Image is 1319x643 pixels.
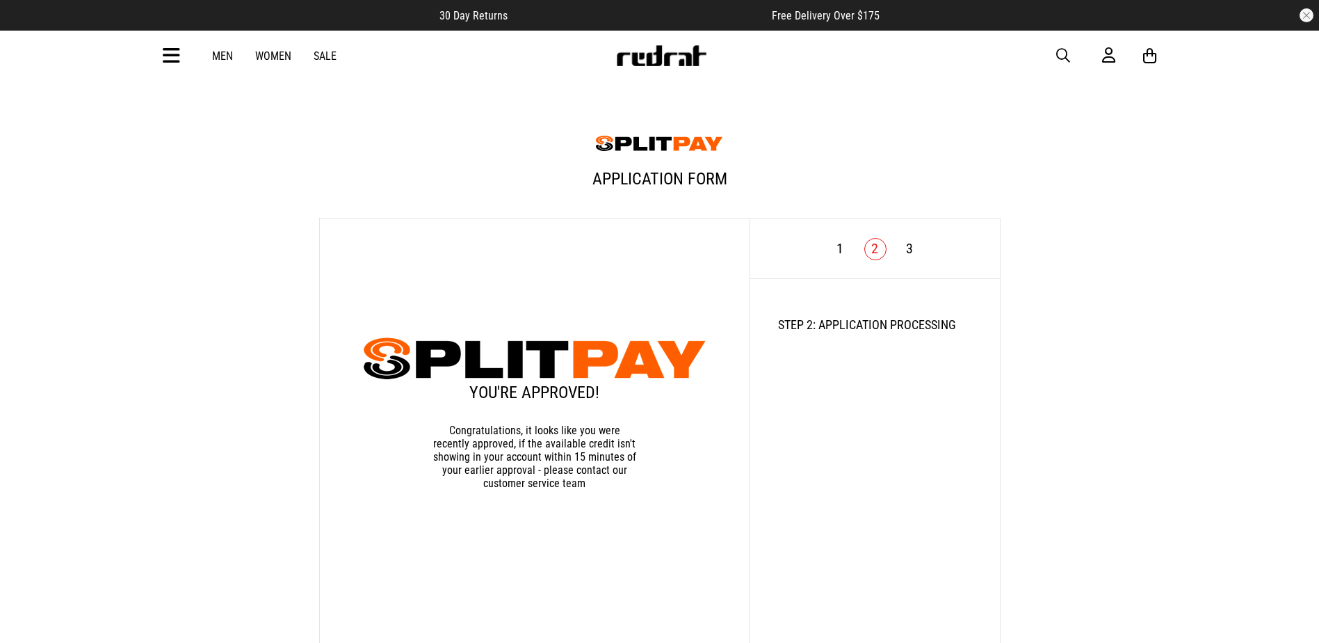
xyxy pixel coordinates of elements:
[836,240,843,257] a: 1
[615,45,707,66] img: Redrat logo
[439,9,508,22] span: 30 Day Returns
[1261,585,1319,643] iframe: LiveChat chat widget
[535,8,744,22] iframe: Customer reviews powered by Trustpilot
[364,338,706,379] img: splitpay-logo.png
[319,158,1001,211] h1: Application Form
[469,382,599,404] div: You're Approved!
[430,404,639,490] div: Congratulations, it looks like you were recently approved, if the available credit isn't showing ...
[778,317,972,332] h2: STEP 2: Application Processing
[906,240,913,257] a: 3
[255,49,291,63] a: Women
[772,9,880,22] span: Free Delivery Over $175
[212,49,233,63] a: Men
[314,49,337,63] a: Sale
